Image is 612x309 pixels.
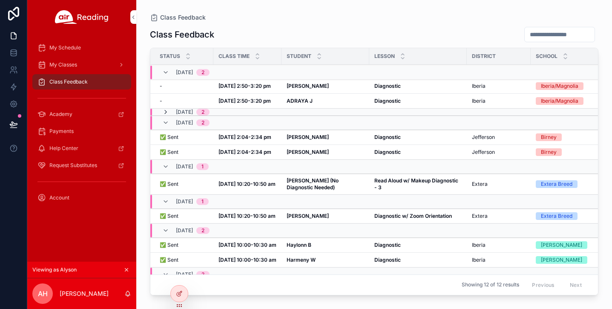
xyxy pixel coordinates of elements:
[287,98,364,104] a: ADRAYA J
[374,98,401,104] strong: Diagnostic
[32,266,77,273] span: Viewing as Alyson
[160,134,208,141] a: ✅ Sent
[472,257,526,263] a: Iberia
[472,213,488,219] span: Extera
[49,78,88,85] span: Class Feedback
[541,148,557,156] div: Birney
[374,213,462,219] a: Diagnostic w/ Zoom Orientation
[160,83,208,90] a: -
[536,97,596,105] a: Iberia/Magnolia
[287,149,329,155] strong: [PERSON_NAME]
[374,83,462,90] a: Diagnostic
[218,98,276,104] a: [DATE] 2:50-3:20 pm
[374,242,462,248] a: Diagnostic
[160,83,162,90] span: -
[472,257,486,263] span: Iberia
[541,241,582,249] div: [PERSON_NAME]
[374,98,462,104] a: Diagnostic
[49,61,77,68] span: My Classes
[32,141,131,156] a: Help Center
[287,98,313,104] strong: ADRAYA J
[176,109,193,116] span: [DATE]
[541,82,578,90] div: Iberia/Magnolia
[218,257,276,263] a: [DATE] 10:00-10:30 am
[218,134,271,140] strong: [DATE] 2:04-2:34 pm
[472,242,486,248] span: Iberia
[287,242,364,248] a: Haylonn B
[160,134,178,141] span: ✅ Sent
[472,98,526,104] a: Iberia
[60,289,109,298] p: [PERSON_NAME]
[160,53,180,60] span: Status
[218,213,276,219] a: [DATE] 10:20-10:50 am
[160,149,178,156] span: ✅ Sent
[160,242,208,248] a: ✅ Sent
[541,133,557,141] div: Birney
[218,181,276,188] a: [DATE] 10:20-10:50 am
[287,134,364,141] a: [PERSON_NAME]
[218,83,271,89] strong: [DATE] 2:50-3:20 pm
[541,256,582,264] div: [PERSON_NAME]
[160,181,178,188] span: ✅ Sent
[160,257,208,263] a: ✅ Sent
[160,242,178,248] span: ✅ Sent
[536,148,596,156] a: Birney
[536,180,596,188] a: Extera Breed
[472,83,486,90] span: Iberia
[374,53,395,60] span: Lesson
[160,257,178,263] span: ✅ Sent
[287,257,316,263] strong: Harmeny W
[374,213,452,219] strong: Diagnostic w/ Zoom Orientation
[218,83,276,90] a: [DATE] 2:50-3:20 pm
[287,242,311,248] strong: Haylonn B
[374,257,462,263] a: Diagnostic
[472,149,495,156] span: Jefferson
[32,158,131,173] a: Request Substitutes
[374,149,462,156] a: Diagnostic
[472,83,526,90] a: Iberia
[38,289,48,299] span: AH
[201,119,204,126] div: 2
[374,177,460,191] strong: Read Aloud w/ Makeup Diagnostic - 3
[536,241,596,249] a: [PERSON_NAME]
[374,134,462,141] a: Diagnostic
[541,212,572,220] div: Extera Breed
[55,10,109,24] img: App logo
[287,53,311,60] span: Student
[218,134,276,141] a: [DATE] 2:04-2:34 pm
[160,98,208,104] a: -
[32,40,131,55] a: My Schedule
[536,133,596,141] a: Birney
[472,134,526,141] a: Jefferson
[218,213,276,219] strong: [DATE] 10:20-10:50 am
[218,98,271,104] strong: [DATE] 2:50-3:20 pm
[472,242,526,248] a: Iberia
[32,57,131,72] a: My Classes
[49,162,97,169] span: Request Substitutes
[287,213,364,219] a: [PERSON_NAME]
[287,149,364,156] a: [PERSON_NAME]
[49,44,81,51] span: My Schedule
[201,69,204,75] div: 2
[374,134,401,140] strong: Diagnostic
[218,149,271,155] strong: [DATE] 2:04-2:34 pm
[472,213,526,219] a: Extera
[176,119,193,126] span: [DATE]
[160,98,162,104] span: -
[32,74,131,90] a: Class Feedback
[218,242,276,248] a: [DATE] 10:00-10:30 am
[374,257,401,263] strong: Diagnostic
[218,53,250,60] span: Class Time
[472,181,488,188] span: Extera
[536,53,557,60] span: School
[201,163,204,170] div: 1
[218,181,276,187] strong: [DATE] 10:20-10:50 am
[374,149,401,155] strong: Diagnostic
[49,128,74,135] span: Payments
[287,83,329,89] strong: [PERSON_NAME]
[150,29,214,40] h1: Class Feedback
[287,177,340,191] strong: [PERSON_NAME] (No Diagnostic Needed)
[176,271,193,278] span: [DATE]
